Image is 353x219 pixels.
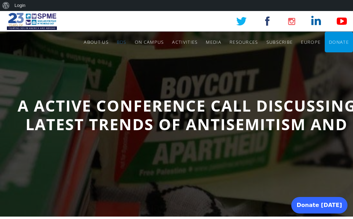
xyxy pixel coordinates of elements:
span: Activities [172,39,198,45]
span: Resources [230,39,258,45]
span: Subscribe [266,39,293,45]
span: Europe [301,39,321,45]
a: Subscribe [266,32,293,52]
span: On Campus [135,39,164,45]
a: Europe [301,32,321,52]
img: SPME [7,11,57,32]
span: About Us [84,39,108,45]
a: BDS [117,32,127,52]
a: On Campus [135,32,164,52]
a: About Us [84,32,108,52]
span: BDS [117,39,127,45]
a: Resources [230,32,258,52]
a: Activities [172,32,198,52]
span: Media [206,39,221,45]
span: Donate [329,39,349,45]
a: Donate [329,32,349,52]
a: Media [206,32,221,52]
